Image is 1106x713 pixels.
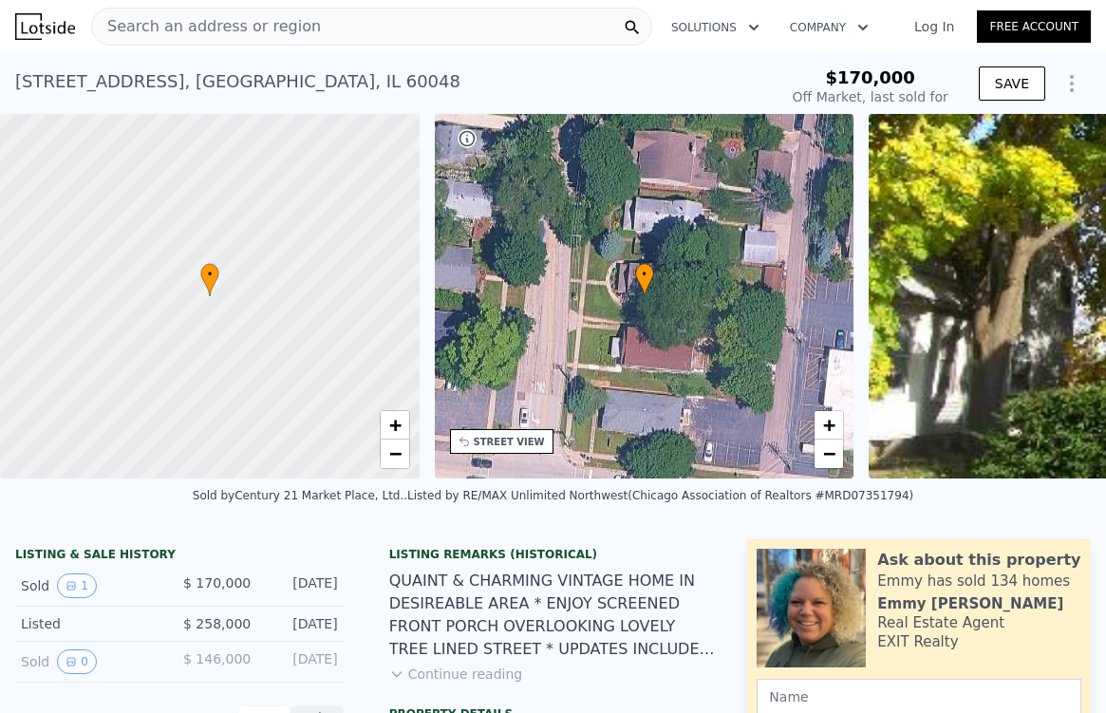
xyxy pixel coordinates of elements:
span: $ 170,000 [183,575,251,591]
span: • [635,266,654,283]
a: Free Account [977,10,1091,43]
div: Listed [21,614,164,633]
button: Show Options [1053,65,1091,103]
div: STREET VIEW [474,435,545,449]
div: • [635,263,654,296]
div: [STREET_ADDRESS] , [GEOGRAPHIC_DATA] , IL 60048 [15,68,460,95]
button: SAVE [979,66,1045,101]
div: Sold by Century 21 Market Place, Ltd. . [193,489,407,502]
button: Solutions [656,10,775,45]
img: Lotside [15,13,75,40]
div: Real Estate Agent [877,613,1004,632]
div: Emmy [PERSON_NAME] [877,594,1063,613]
span: Search an address or region [92,15,321,38]
span: + [823,413,835,437]
div: [DATE] [266,614,337,633]
div: LISTING & SALE HISTORY [15,547,344,566]
span: $ 258,000 [183,616,251,631]
div: EXIT Realty [877,632,958,651]
span: $ 146,000 [183,651,251,666]
button: View historical data [57,649,97,674]
span: − [388,441,401,465]
button: View historical data [57,573,97,598]
span: $170,000 [825,67,915,87]
div: • [200,263,219,296]
div: Emmy has sold 134 homes [877,572,1070,591]
span: − [823,441,835,465]
div: [DATE] [266,649,337,674]
button: Continue reading [389,665,523,684]
button: Company [775,10,884,45]
a: Zoom out [815,440,843,468]
span: • [200,266,219,283]
div: Listing Remarks (Historical) [389,547,718,562]
a: Zoom in [815,411,843,440]
div: Sold [21,573,164,598]
div: Listed by RE/MAX Unlimited Northwest (Chicago Association of Realtors #MRD07351794) [407,489,913,502]
div: Sold [21,649,164,674]
div: [DATE] [266,573,337,598]
a: Log In [891,17,977,36]
a: Zoom out [381,440,409,468]
a: Zoom in [381,411,409,440]
div: Ask about this property [877,549,1080,572]
div: QUAINT & CHARMING VINTAGE HOME IN DESIREABLE AREA * ENJOY SCREENED FRONT PORCH OVERLOOKING LOVELY... [389,570,718,661]
span: + [388,413,401,437]
div: Off Market, last sold for [793,87,948,106]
